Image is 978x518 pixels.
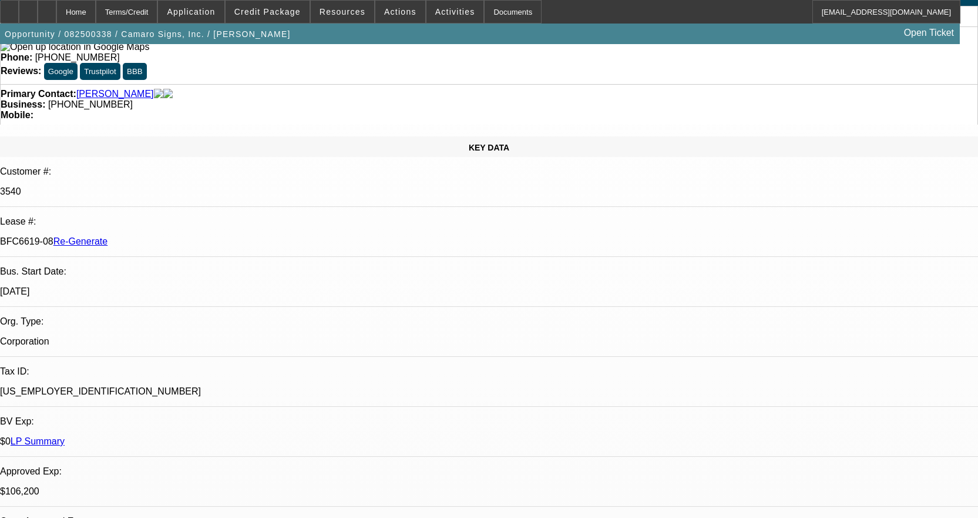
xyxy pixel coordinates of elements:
strong: Mobile: [1,110,33,120]
a: Open Ticket [899,23,959,43]
a: View Google Maps [1,42,149,52]
span: KEY DATA [469,143,509,152]
strong: Reviews: [1,66,41,76]
span: [PHONE_NUMBER] [35,52,120,62]
button: Credit Package [226,1,310,23]
button: Activities [426,1,484,23]
button: Trustpilot [80,63,120,80]
button: Actions [375,1,425,23]
span: [PHONE_NUMBER] [48,99,133,109]
button: Resources [311,1,374,23]
span: Activities [435,7,475,16]
span: Opportunity / 082500338 / Camaro Signs, Inc. / [PERSON_NAME] [5,29,291,39]
button: BBB [123,63,147,80]
a: [PERSON_NAME] [76,89,154,99]
span: Resources [320,7,365,16]
strong: Primary Contact: [1,89,76,99]
span: Credit Package [234,7,301,16]
button: Application [158,1,224,23]
a: LP Summary [11,436,65,446]
span: Actions [384,7,416,16]
strong: Phone: [1,52,32,62]
img: linkedin-icon.png [163,89,173,99]
img: facebook-icon.png [154,89,163,99]
a: Re-Generate [53,236,108,246]
strong: Business: [1,99,45,109]
span: Application [167,7,215,16]
button: Google [44,63,78,80]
